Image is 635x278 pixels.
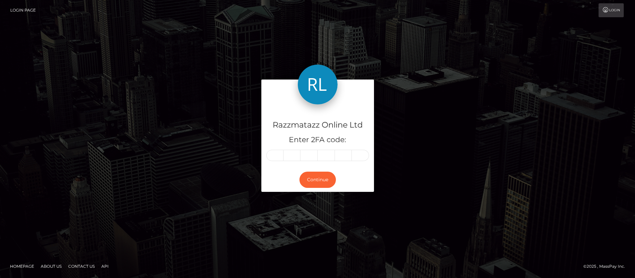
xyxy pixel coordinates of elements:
img: Razzmatazz Online Ltd [298,65,338,104]
a: Contact Us [66,261,97,271]
h4: Razzmatazz Online Ltd [266,119,369,131]
a: Homepage [7,261,37,271]
a: About Us [38,261,64,271]
button: Continue [299,172,336,188]
h5: Enter 2FA code: [266,135,369,145]
div: © 2025 , MassPay Inc. [583,263,630,270]
a: Login Page [10,3,36,17]
a: API [99,261,111,271]
a: Login [599,3,624,17]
